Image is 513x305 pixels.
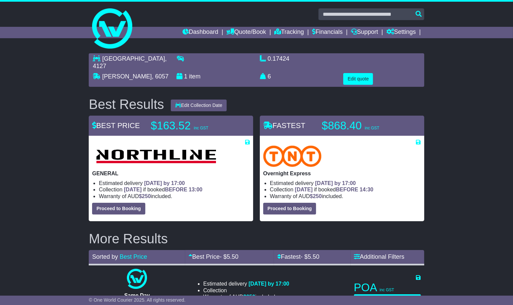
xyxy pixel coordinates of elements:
[220,253,238,260] span: - $
[263,170,421,177] p: Overnight Express
[360,187,373,192] span: 14:30
[308,253,319,260] span: 5.50
[182,27,218,38] a: Dashboard
[92,203,145,215] button: Proceed to Booking
[310,193,322,199] span: $
[295,187,373,192] span: if booked
[99,180,250,186] li: Estimated delivery
[365,126,379,130] span: inc GST
[93,55,166,69] span: , 4127
[336,187,358,192] span: BEFORE
[274,27,304,38] a: Tracking
[102,73,152,80] span: [PERSON_NAME]
[243,294,255,300] span: $
[194,126,208,130] span: inc GST
[92,121,140,130] span: BEST PRICE
[386,27,416,38] a: Settings
[227,253,238,260] span: 5.50
[343,73,373,85] button: Edit quote
[139,193,151,199] span: $
[277,253,319,260] a: Fastest- $5.50
[295,187,313,192] span: [DATE]
[268,55,289,62] span: 0.17424
[354,281,421,294] p: POA
[144,180,185,186] span: [DATE] by 17:00
[227,27,266,38] a: Quote/Book
[92,253,118,260] span: Sorted by
[313,193,322,199] span: 250
[268,73,271,80] span: 6
[203,287,289,294] li: Collection
[99,186,250,193] li: Collection
[189,187,203,192] span: 13:00
[92,170,250,177] p: GENERAL
[301,253,319,260] span: - $
[351,27,378,38] a: Support
[354,253,405,260] a: Additional Filters
[203,281,289,287] li: Estimated delivery
[189,73,201,80] span: item
[184,73,188,80] span: 1
[92,145,220,167] img: Northline Distribution: GENERAL
[315,180,356,186] span: [DATE] by 17:00
[203,294,289,300] li: Warranty of AUD included.
[189,253,238,260] a: Best Price- $5.50
[263,203,316,215] button: Proceed to Booking
[322,119,406,132] p: $868.40
[127,269,147,289] img: One World Courier: Same Day Nationwide(quotes take 0.5-1 hour)
[270,193,421,199] li: Warranty of AUD included.
[120,253,147,260] a: Best Price
[151,119,234,132] p: $163.52
[380,288,394,292] span: inc GST
[152,73,168,80] span: , 6057
[312,27,343,38] a: Financials
[89,297,186,303] span: © One World Courier 2025. All rights reserved.
[270,180,421,186] li: Estimated delivery
[165,187,187,192] span: BEFORE
[124,187,202,192] span: if booked
[102,55,165,62] span: [GEOGRAPHIC_DATA]
[99,193,250,199] li: Warranty of AUD included.
[171,100,227,111] button: Edit Collection Date
[263,121,305,130] span: FASTEST
[248,281,289,287] span: [DATE] by 17:00
[124,187,142,192] span: [DATE]
[142,193,151,199] span: 250
[89,231,424,246] h2: More Results
[85,97,167,112] div: Best Results
[246,294,255,300] span: 250
[263,145,321,167] img: TNT Domestic: Overnight Express
[270,186,421,193] li: Collection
